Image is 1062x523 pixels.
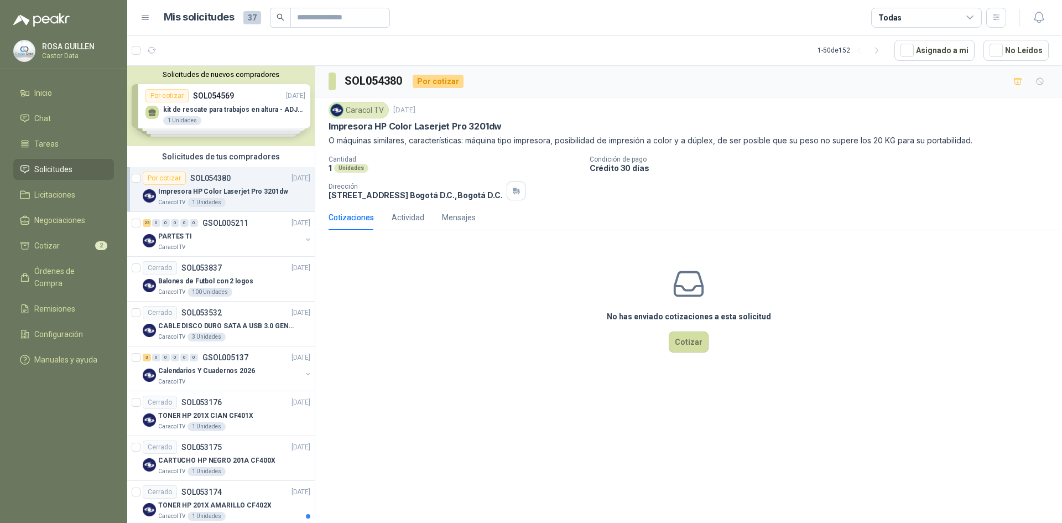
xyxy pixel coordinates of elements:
div: 0 [162,354,170,361]
a: Manuales y ayuda [13,349,114,370]
p: SOL054380 [190,174,231,182]
p: [DATE] [291,442,310,453]
img: Company Logo [143,413,156,427]
p: Impresora HP Color Laserjet Pro 3201dw [158,187,288,197]
span: Tareas [34,138,59,150]
p: [DATE] [291,397,310,408]
span: Remisiones [34,303,75,315]
div: 100 Unidades [188,288,232,297]
a: CerradoSOL053176[DATE] Company LogoTONER HP 201X CIAN CF401XCaracol TV1 Unidades [127,391,315,436]
a: Solicitudes [13,159,114,180]
div: Cerrado [143,306,177,319]
p: SOL053174 [181,488,222,496]
div: Mensajes [442,211,476,224]
a: Chat [13,108,114,129]
a: CerradoSOL053837[DATE] Company LogoBalones de Futbol con 2 logosCaracol TV100 Unidades [127,257,315,302]
span: Licitaciones [34,189,75,201]
img: Company Logo [143,324,156,337]
p: CARTUCHO HP NEGRO 201A CF400X [158,455,275,466]
div: 23 [143,219,151,227]
span: Manuales y ayuda [34,354,97,366]
a: Negociaciones [13,210,114,231]
p: Caracol TV [158,243,185,252]
p: Caracol TV [158,467,185,476]
img: Company Logo [14,40,35,61]
p: SOL053837 [181,264,222,272]
div: Por cotizar [413,75,464,88]
a: Licitaciones [13,184,114,205]
div: 0 [152,219,160,227]
p: [STREET_ADDRESS] Bogotá D.C. , Bogotá D.C. [329,190,502,200]
span: Negociaciones [34,214,85,226]
img: Company Logo [143,234,156,247]
img: Company Logo [331,104,343,116]
div: 0 [190,219,198,227]
a: CerradoSOL053175[DATE] Company LogoCARTUCHO HP NEGRO 201A CF400XCaracol TV1 Unidades [127,436,315,481]
p: Condición de pago [590,156,1058,163]
p: Castor Data [42,53,111,59]
p: TONER HP 201X AMARILLO CF402X [158,500,272,511]
div: 0 [152,354,160,361]
p: [DATE] [291,218,310,229]
div: Cerrado [143,441,177,454]
p: 1 [329,163,332,173]
p: Caracol TV [158,288,185,297]
div: 0 [171,354,179,361]
p: GSOL005137 [202,354,248,361]
button: Asignado a mi [894,40,975,61]
img: Logo peakr [13,13,70,27]
div: Cotizaciones [329,211,374,224]
p: Caracol TV [158,512,185,521]
div: 3 [143,354,151,361]
a: 3 0 0 0 0 0 GSOL005137[DATE] Company LogoCalendarios Y Cuadernos 2026Caracol TV [143,351,313,386]
div: 1 Unidades [188,422,226,431]
div: 0 [162,219,170,227]
p: [DATE] [291,263,310,273]
p: [DATE] [291,353,310,363]
div: Cerrado [143,396,177,409]
a: Inicio [13,82,114,103]
div: Solicitudes de tus compradores [127,146,315,167]
div: 3 Unidades [188,333,226,341]
button: Cotizar [669,332,709,353]
div: Caracol TV [329,102,389,118]
div: Cerrado [143,261,177,275]
img: Company Logo [143,369,156,382]
p: SOL053175 [181,443,222,451]
p: Impresora HP Color Laserjet Pro 3201dw [329,121,502,132]
div: 0 [180,354,189,361]
p: TONER HP 201X CIAN CF401X [158,411,253,421]
a: Órdenes de Compra [13,261,114,294]
h3: No has enviado cotizaciones a esta solicitud [607,310,771,323]
p: SOL053176 [181,398,222,406]
span: 2 [95,241,107,250]
a: Tareas [13,133,114,154]
span: Inicio [34,87,52,99]
h1: Mis solicitudes [164,9,235,25]
p: Caracol TV [158,198,185,207]
a: CerradoSOL053532[DATE] Company LogoCABLE DISCO DURO SATA A USB 3.0 GENERICOCaracol TV3 Unidades [127,302,315,346]
span: Chat [34,112,51,125]
p: Caracol TV [158,377,185,386]
p: GSOL005211 [202,219,248,227]
p: Balones de Futbol con 2 logos [158,276,253,287]
img: Company Logo [143,189,156,203]
div: Unidades [334,164,368,173]
span: 37 [243,11,261,24]
div: 1 Unidades [188,467,226,476]
button: No Leídos [983,40,1049,61]
a: Remisiones [13,298,114,319]
p: [DATE] [291,487,310,498]
p: Dirección [329,183,502,190]
p: PARTES TI [158,231,192,242]
div: 1 Unidades [188,198,226,207]
p: ROSA GUILLEN [42,43,111,50]
span: Configuración [34,328,83,340]
a: 23 0 0 0 0 0 GSOL005211[DATE] Company LogoPARTES TICaracol TV [143,216,313,252]
p: [DATE] [291,308,310,318]
p: CABLE DISCO DURO SATA A USB 3.0 GENERICO [158,321,296,332]
div: 0 [190,354,198,361]
h3: SOL054380 [345,73,404,90]
a: Por cotizarSOL054380[DATE] Company LogoImpresora HP Color Laserjet Pro 3201dwCaracol TV1 Unidades [127,167,315,212]
button: Solicitudes de nuevos compradores [132,70,310,79]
